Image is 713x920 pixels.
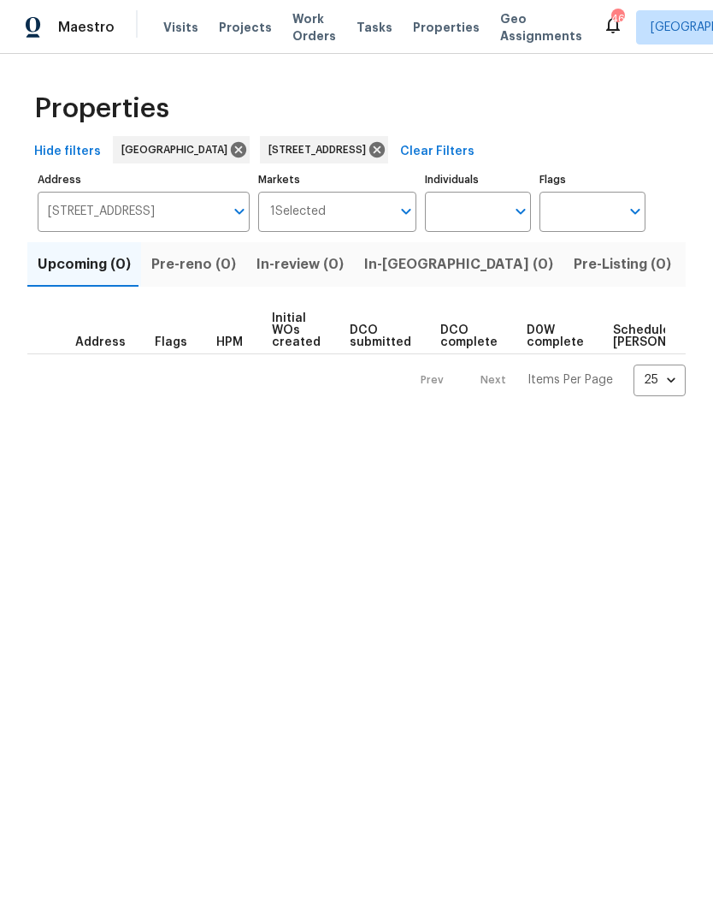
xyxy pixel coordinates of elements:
label: Individuals [425,175,531,185]
span: HPM [216,336,243,348]
span: Initial WOs created [272,312,321,348]
span: Clear Filters [400,141,474,163]
button: Open [227,199,251,223]
span: Properties [34,100,169,117]
span: Work Orders [292,10,336,45]
span: D0W complete [527,324,584,348]
span: Geo Assignments [500,10,582,45]
nav: Pagination Navigation [404,365,686,396]
span: Flags [155,336,187,348]
span: Hide filters [34,141,101,163]
span: [STREET_ADDRESS] [268,141,373,158]
span: In-[GEOGRAPHIC_DATA] (0) [364,252,553,276]
label: Markets [258,175,417,185]
span: Address [75,336,126,348]
span: Projects [219,19,272,36]
div: [GEOGRAPHIC_DATA] [113,136,250,163]
span: DCO complete [440,324,498,348]
button: Open [394,199,418,223]
span: Maestro [58,19,115,36]
p: Items Per Page [527,371,613,389]
button: Clear Filters [393,136,481,168]
span: Visits [163,19,198,36]
div: 46 [611,10,623,27]
button: Open [509,199,533,223]
button: Hide filters [27,136,108,168]
span: [GEOGRAPHIC_DATA] [121,141,234,158]
span: Tasks [356,21,392,33]
span: DCO submitted [350,324,411,348]
label: Flags [539,175,645,185]
label: Address [38,175,250,185]
span: Pre-reno (0) [151,252,236,276]
span: Properties [413,19,480,36]
span: In-review (0) [256,252,344,276]
div: 25 [633,358,686,402]
div: [STREET_ADDRESS] [260,136,388,163]
span: Scheduled [PERSON_NAME] [613,324,710,348]
span: Upcoming (0) [38,252,131,276]
span: Pre-Listing (0) [574,252,671,276]
button: Open [623,199,647,223]
span: 1 Selected [270,205,326,219]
